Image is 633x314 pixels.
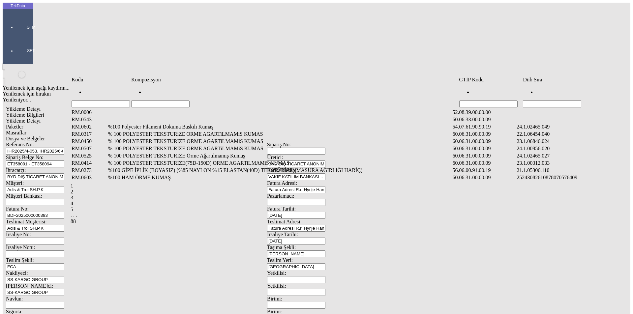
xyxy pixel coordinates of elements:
td: 24.1.02465.027 [516,153,616,159]
td: RM.0507 [71,145,107,152]
span: Sipariş Belge No: [6,155,44,160]
div: Page 3 [71,195,620,201]
div: Yenilemek için aşağı kaydırın... [3,85,531,91]
div: Page 4 [71,201,620,207]
td: RM.0525 [71,153,107,159]
td: Hücreyi Filtrele [71,84,130,108]
td: 24.1.00956.020 [516,145,616,152]
div: Diib Sıra [523,77,619,83]
div: Yenileniyor... [3,97,531,103]
span: Yetkilisi: [267,270,286,276]
td: % 100 POLYESTER TEKSTURiZE ORME AGARTiLMAMiS KUMAS [107,131,451,137]
span: Fatura No: [6,206,29,212]
div: GTİP Kodu [459,77,522,83]
span: Masraflar [6,130,26,135]
div: Kodu [72,77,130,83]
span: GTM [21,25,41,30]
td: % 100 POLYESTER TEKSTURIZE(75D-150D) ORME AGARTiLMAMiS KUMAS [107,160,451,166]
span: Taşıma Şekli: [267,244,296,250]
td: 21.1.05306.110 [516,167,616,174]
div: Page 88 [71,218,620,224]
span: İrsaliye Tarihi: [267,232,298,237]
span: Navlun: [6,296,23,301]
input: Hücreyi Filtrele [72,100,130,107]
span: Müşteri: [6,180,24,186]
td: 60.06.31.00.00.09 [452,138,516,145]
td: %100 GİPE İPLİK (BOYASIZ) (%85 NAYLON %15 ELASTAN(40D) TEKSTÜRİZE)(MASURA AĞIRLIĞI HARİÇ) [107,167,451,174]
span: Teslim Yeri: [267,257,293,263]
span: SET [21,48,41,53]
td: 60.06.31.00.00.09 [452,153,516,159]
div: Veri Tablosu [71,76,620,224]
span: Yükleme Bilgileri [6,112,44,118]
td: % 100 POLYESTER TEKSTURIZE ORME AGARTiLMAMiS KUMAS [107,138,451,145]
span: Paketler [6,124,23,129]
td: 54.07.61.90.90.19 [452,124,516,130]
span: İhracatçı: [6,167,26,173]
td: 52.08.39.00.00.00 [452,109,516,116]
td: RM.0602 [71,124,107,130]
span: Teslim Şekli: [6,257,34,263]
input: Hücreyi Filtrele [459,100,518,107]
span: İrsaliye Notu: [6,244,35,250]
span: Birimi: [267,296,282,301]
div: Page 1 [71,183,620,189]
td: RM.0317 [71,131,107,137]
td: 23.1.00312.033 [516,160,616,166]
span: [PERSON_NAME]ci: [6,283,53,289]
td: 60.06.31.00.00.09 [452,145,516,152]
span: Referans No: [6,142,34,147]
span: Nakliyeci: [6,270,28,276]
td: RM.0414 [71,160,107,166]
td: 25243082610878070576409 [516,174,616,181]
span: Yetkilisi: [267,283,286,289]
td: %100 Polyester Filament Dokuma Baskılı Kumaş [107,124,451,130]
div: TekData [3,3,33,9]
td: 24.1.02465.049 [516,124,616,130]
td: 60.06.31.00.00.09 [452,131,516,137]
div: Kompozisyon [131,77,458,83]
td: RM.0543 [71,116,107,123]
td: Sütun GTİP Kodu [459,76,522,83]
td: Sütun Kompozisyon [131,76,458,83]
span: Teslimat Müşterisi: [6,219,47,224]
span: Dosya ve Belgeler [6,136,45,141]
td: 60.06.31.00.00.09 [452,160,516,166]
td: 56.06.00.91.00.19 [452,167,516,174]
div: . . . [71,213,620,218]
td: Hücreyi Filtrele [131,84,458,108]
input: Hücreyi Filtrele [523,100,581,107]
td: Hücreyi Filtrele [523,84,620,108]
span: Yükleme Detayı [6,106,41,112]
td: RM.0603 [71,174,107,181]
td: % 100 POLYESTER TEKSTURIZE Örme Ağartılmamış Kumaş [107,153,451,159]
td: RM.0273 [71,167,107,174]
td: Sütun Kodu [71,76,130,83]
div: Page 2 [71,189,620,195]
div: Page 5 [71,207,620,213]
td: 60.06.31.00.00.09 [452,174,516,181]
td: 22.1.06454.040 [516,131,616,137]
input: Hücreyi Filtrele [131,100,190,107]
td: 23.1.06846.024 [516,138,616,145]
td: %100 HAM ÖRME KUMAŞ [107,174,451,181]
div: Yenilemek için bırakın [3,91,531,97]
td: RM.0006 [71,109,107,116]
td: Sütun Diib Sıra [523,76,620,83]
td: 60.06.33.00.00.09 [452,116,516,123]
span: Müşteri Bankası: [6,193,42,199]
td: RM.0450 [71,138,107,145]
td: Hücreyi Filtrele [459,84,522,108]
td: % 100 POLYESTER TEKSTURIZE ORME AGARTiLMAMiS KUMAS [107,145,451,152]
span: Yükleme Detayı [6,118,41,124]
span: İrsaliye No: [6,232,31,237]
